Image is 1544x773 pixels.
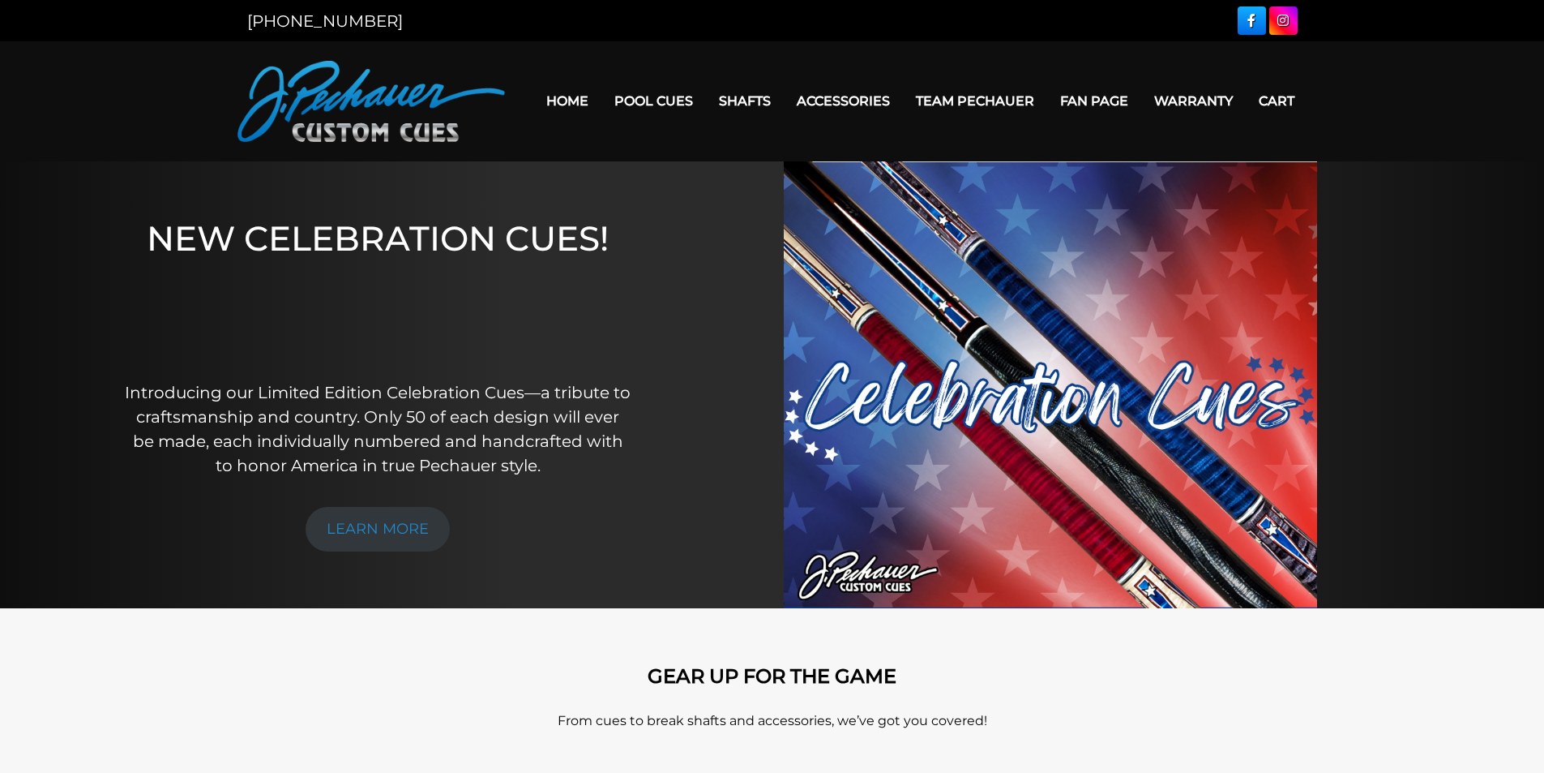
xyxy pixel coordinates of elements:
[306,507,450,552] a: LEARN MORE
[601,80,706,122] a: Pool Cues
[1246,80,1307,122] a: Cart
[1047,80,1141,122] a: Fan Page
[124,380,632,478] p: Introducing our Limited Edition Celebration Cues—a tribute to craftsmanship and country. Only 50 ...
[903,80,1047,122] a: Team Pechauer
[648,664,896,688] strong: GEAR UP FOR THE GAME
[706,80,784,122] a: Shafts
[784,80,903,122] a: Accessories
[310,711,1234,731] p: From cues to break shafts and accessories, we’ve got you covered!
[533,80,601,122] a: Home
[237,61,505,142] img: Pechauer Custom Cues
[247,11,403,31] a: [PHONE_NUMBER]
[1141,80,1246,122] a: Warranty
[124,218,632,359] h1: NEW CELEBRATION CUES!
